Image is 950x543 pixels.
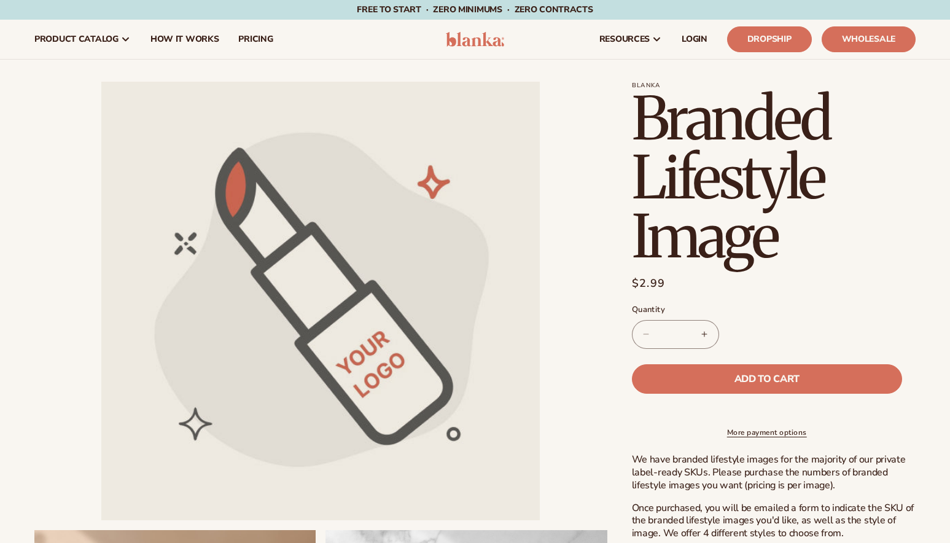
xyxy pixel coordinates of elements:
p: Once purchased, you will be emailed a form to indicate the SKU of the branded lifestyle images yo... [632,502,916,540]
span: LOGIN [682,34,707,44]
span: pricing [238,34,273,44]
button: Add to cart [632,364,902,394]
a: Wholesale [822,26,916,52]
span: Free to start · ZERO minimums · ZERO contracts [357,4,593,15]
p: We have branded lifestyle images for the majority of our private label-ready SKUs. Please purchas... [632,453,916,491]
a: resources [590,20,672,59]
a: product catalog [25,20,141,59]
a: LOGIN [672,20,717,59]
span: How It Works [150,34,219,44]
h1: Branded Lifestyle Image [632,89,916,266]
label: Quantity [632,304,902,316]
span: $2.99 [632,275,666,292]
img: logo [446,32,504,47]
span: resources [599,34,650,44]
a: Dropship [727,26,812,52]
a: How It Works [141,20,229,59]
a: pricing [228,20,282,59]
a: More payment options [632,427,902,438]
span: product catalog [34,34,119,44]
